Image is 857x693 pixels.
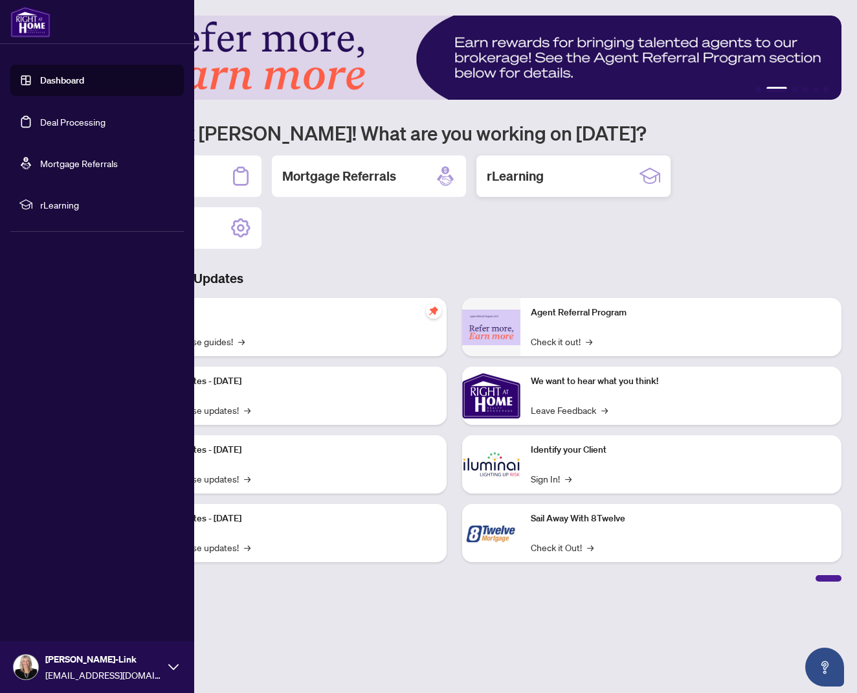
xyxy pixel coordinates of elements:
[756,87,761,92] button: 1
[244,540,250,554] span: →
[136,374,436,389] p: Platform Updates - [DATE]
[462,504,520,562] img: Sail Away With 8Twelve
[586,334,592,348] span: →
[805,648,844,687] button: Open asap
[792,87,797,92] button: 3
[40,74,84,86] a: Dashboard
[45,652,162,666] span: [PERSON_NAME]-Link
[136,512,436,526] p: Platform Updates - [DATE]
[803,87,808,92] button: 4
[67,269,841,288] h3: Brokerage & Industry Updates
[426,303,441,319] span: pushpin
[531,306,831,320] p: Agent Referral Program
[531,403,608,417] a: Leave Feedback→
[244,403,250,417] span: →
[531,471,572,486] a: Sign In!→
[282,167,396,185] h2: Mortgage Referrals
[487,167,544,185] h2: rLearning
[531,334,592,348] a: Check it out!→
[587,540,594,554] span: →
[823,87,829,92] button: 6
[67,16,841,100] img: Slide 1
[462,435,520,494] img: Identify your Client
[813,87,818,92] button: 5
[531,512,831,526] p: Sail Away With 8Twelve
[136,306,436,320] p: Self-Help
[601,403,608,417] span: →
[136,443,436,457] p: Platform Updates - [DATE]
[462,310,520,345] img: Agent Referral Program
[10,6,50,38] img: logo
[45,668,162,682] span: [EMAIL_ADDRESS][DOMAIN_NAME]
[14,655,38,679] img: Profile Icon
[531,540,594,554] a: Check it Out!→
[40,157,118,169] a: Mortgage Referrals
[462,367,520,425] img: We want to hear what you think!
[67,120,841,145] h1: Welcome back [PERSON_NAME]! What are you working on [DATE]?
[40,116,106,128] a: Deal Processing
[766,87,787,92] button: 2
[531,374,831,389] p: We want to hear what you think!
[244,471,250,486] span: →
[531,443,831,457] p: Identify your Client
[565,471,572,486] span: →
[238,334,245,348] span: →
[40,198,175,212] span: rLearning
